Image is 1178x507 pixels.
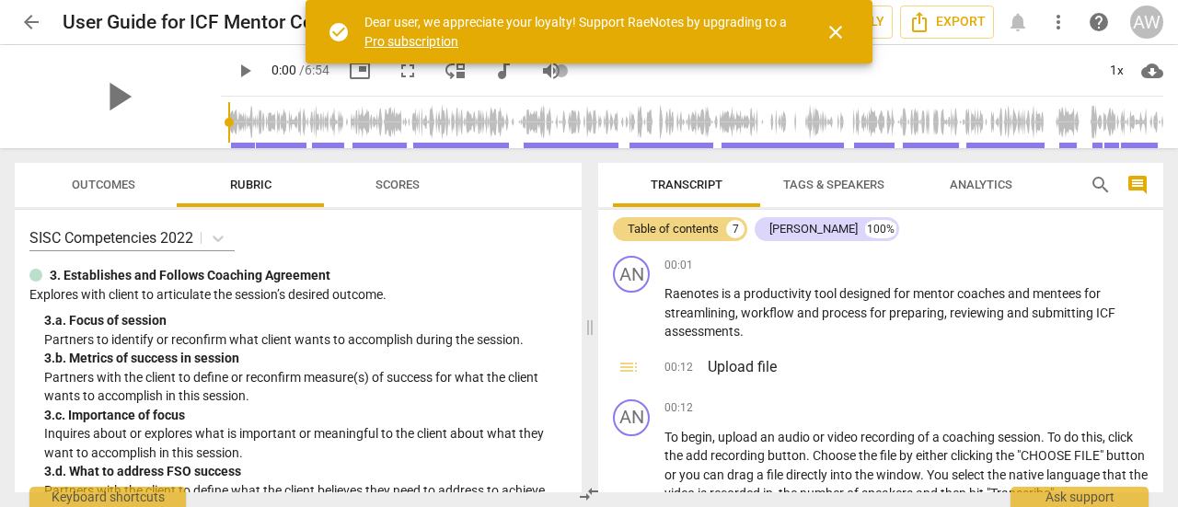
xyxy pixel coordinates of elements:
span: 00:12 [664,400,693,416]
span: upload [718,430,760,444]
span: mentor [913,286,957,301]
div: 1x [1099,56,1134,86]
span: 0:00 [271,63,296,77]
span: process [822,305,870,320]
span: FILE" [1074,448,1106,463]
button: Volume [535,54,568,87]
span: streamlining [664,305,735,320]
div: Dear user, we appreciate your loyalty! Support RaeNotes by upgrading to a [364,13,791,51]
span: file [767,467,786,482]
span: select [952,467,987,482]
span: volume_up [540,60,562,82]
span: 00:01 [664,258,693,273]
div: 3. c. Importance of focus [44,406,567,425]
a: Pro subscription [364,34,458,49]
span: session [998,430,1041,444]
span: picture_in_picture [349,60,371,82]
span: coaches [957,286,1008,301]
button: Export [900,6,994,39]
div: Change speaker [613,399,650,436]
span: of [847,486,861,501]
span: drag [727,467,756,482]
span: . [1041,430,1047,444]
span: reviewing [950,305,1007,320]
button: View player as separate pane [439,54,472,87]
span: designed [839,286,894,301]
span: can [703,467,727,482]
span: that [1103,467,1129,482]
span: Raenotes [664,286,722,301]
span: video [827,430,860,444]
button: Close [814,10,858,54]
span: the [779,486,800,501]
span: compare_arrows [578,483,600,505]
span: language [1046,467,1103,482]
span: toc [618,356,640,378]
span: the [859,448,880,463]
div: 3. b. Metrics of success in session [44,349,567,368]
span: a [932,430,942,444]
p: 3. Establishes and Follows Coaching Agreement [50,266,330,285]
span: submitting [1032,305,1096,320]
span: file [880,448,899,463]
span: close [825,21,847,43]
span: , [773,486,779,501]
span: recording [860,430,918,444]
span: comment [1126,174,1149,196]
span: / 6:54 [299,63,329,77]
p: Inquires about or explores what is important or meaningful to the client about what they want to ... [44,424,567,462]
span: the [987,467,1009,482]
span: check_circle [328,21,350,43]
span: window [876,467,920,482]
div: Ask support [1011,487,1149,507]
div: Keyboard shortcuts [29,487,186,507]
span: , [712,430,718,444]
span: move_down [445,60,467,82]
div: Table of contents [628,220,719,238]
span: . [806,448,813,463]
span: , [1103,430,1108,444]
span: the [855,467,876,482]
span: more_vert [1047,11,1069,33]
span: Tags & Speakers [783,178,884,191]
span: and [1007,305,1032,320]
span: the [1129,467,1148,482]
span: and [916,486,941,501]
span: video [664,486,698,501]
span: To [664,430,681,444]
div: 3. a. Focus of session [44,311,567,330]
span: . [920,467,927,482]
span: ICF [1096,305,1115,320]
span: preparing [889,305,944,320]
span: recorded [710,486,763,501]
span: help [1088,11,1110,33]
span: audio [778,430,813,444]
span: and [1008,286,1033,301]
span: and [797,305,822,320]
span: Analytics [950,178,1012,191]
span: You [927,467,952,482]
span: for [1084,286,1101,301]
span: play_arrow [234,60,256,82]
p: SISC Competencies 2022 [29,227,193,248]
div: 100% [865,220,896,238]
span: or [813,430,827,444]
div: [PERSON_NAME] [769,220,858,238]
span: cloud_download [1141,60,1163,82]
span: To [1047,430,1064,444]
span: then [941,486,969,501]
span: click [1108,430,1133,444]
span: button [1106,448,1145,463]
span: either [916,448,951,463]
span: Rubric [230,178,271,191]
span: into [830,467,855,482]
h3: Upload file [708,356,1149,378]
span: , [735,305,741,320]
p: Explores with client to articulate the session’s desired outcome. [29,285,567,305]
span: , [944,305,950,320]
span: clicking [951,448,996,463]
span: fullscreen [397,60,419,82]
span: the [996,448,1017,463]
span: mentees [1033,286,1084,301]
button: Play [228,54,261,87]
